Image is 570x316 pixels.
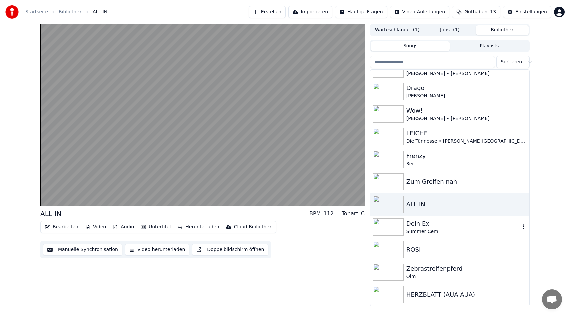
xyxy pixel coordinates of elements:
[323,210,334,218] div: 112
[361,210,365,218] div: C
[335,6,387,18] button: Häufige Fragen
[406,177,527,186] div: Zum Greifen nah
[406,200,527,209] div: ALL IN
[490,9,496,15] span: 13
[42,222,81,232] button: Bearbeiten
[406,138,527,145] div: Die Tünnesse • [PERSON_NAME][GEOGRAPHIC_DATA]
[390,6,450,18] button: Video-Anleitungen
[406,290,527,299] div: HERZBLATT (AUA AUA)
[288,6,332,18] button: Importieren
[25,9,48,15] a: Startseite
[406,219,520,228] div: Dein Ex
[542,289,562,309] a: Chat öffnen
[424,25,476,35] button: Jobs
[371,25,424,35] button: Warteschlange
[406,273,527,280] div: Oim
[406,115,527,122] div: [PERSON_NAME] • [PERSON_NAME]
[503,6,551,18] button: Einstellungen
[125,244,189,256] button: Video herunterladen
[59,9,82,15] a: Bibliothek
[406,245,527,254] div: ROSI
[476,25,529,35] button: Bibliothek
[406,161,527,167] div: 3er
[406,129,527,138] div: LEICHE
[342,210,358,218] div: Tonart
[175,222,222,232] button: Herunterladen
[25,9,107,15] nav: breadcrumb
[413,27,420,33] span: ( 1 )
[464,9,487,15] span: Guthaben
[82,222,109,232] button: Video
[515,9,547,15] div: Einstellungen
[450,41,529,51] button: Playlists
[192,244,268,256] button: Doppelbildschirm öffnen
[371,41,450,51] button: Songs
[406,228,520,235] div: Summer Cem
[5,5,19,19] img: youka
[43,244,122,256] button: Manuelle Synchronisation
[406,70,527,77] div: [PERSON_NAME] • [PERSON_NAME]
[406,264,527,273] div: Zebrastreifenpferd
[309,210,321,218] div: BPM
[249,6,286,18] button: Erstellen
[93,9,107,15] span: ALL IN
[40,209,61,218] div: ALL IN
[406,93,527,99] div: [PERSON_NAME]
[234,224,272,230] div: Cloud-Bibliothek
[452,6,500,18] button: Guthaben13
[406,151,527,161] div: Frenzy
[501,59,522,65] span: Sortieren
[110,222,137,232] button: Audio
[406,106,527,115] div: Wow!
[406,83,527,93] div: Drago
[138,222,173,232] button: Untertitel
[453,27,460,33] span: ( 1 )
